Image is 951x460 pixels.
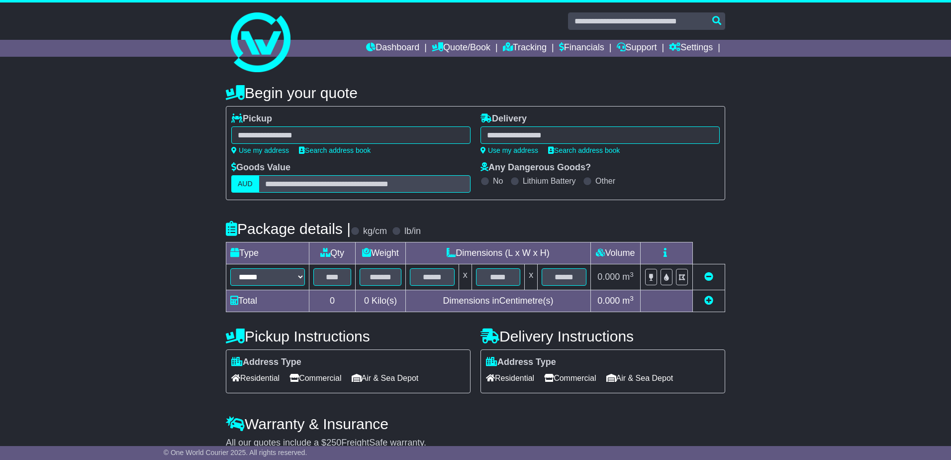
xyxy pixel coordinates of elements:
h4: Begin your quote [226,85,725,101]
label: Goods Value [231,162,290,173]
td: 0 [309,290,356,312]
a: Use my address [231,146,289,154]
a: Support [617,40,657,57]
span: 0.000 [597,296,620,306]
a: Financials [559,40,604,57]
label: No [493,176,503,186]
h4: Package details | [226,221,351,237]
label: Lithium Battery [523,176,576,186]
label: lb/in [404,226,421,237]
a: Search address book [299,146,371,154]
span: Commercial [289,370,341,386]
label: Address Type [486,357,556,368]
span: m [622,272,634,282]
sup: 3 [630,295,634,302]
a: Remove this item [704,272,713,282]
label: Address Type [231,357,301,368]
label: Pickup [231,114,272,124]
a: Add new item [704,296,713,306]
td: Qty [309,242,356,264]
h4: Delivery Instructions [480,328,725,345]
sup: 3 [630,271,634,278]
label: Other [595,176,615,186]
label: AUD [231,175,259,193]
span: Air & Sea Depot [606,370,673,386]
label: kg/cm [363,226,387,237]
td: Dimensions (L x W x H) [405,242,590,264]
td: Volume [590,242,640,264]
span: 0 [364,296,369,306]
td: Kilo(s) [356,290,406,312]
h4: Pickup Instructions [226,328,471,345]
label: Delivery [480,114,527,124]
td: Type [226,242,309,264]
h4: Warranty & Insurance [226,416,725,432]
a: Search address book [548,146,620,154]
a: Use my address [480,146,538,154]
a: Tracking [503,40,547,57]
a: Quote/Book [432,40,490,57]
span: Residential [486,370,534,386]
td: x [459,264,472,290]
a: Settings [669,40,713,57]
div: All our quotes include a $ FreightSafe warranty. [226,438,725,449]
td: Dimensions in Centimetre(s) [405,290,590,312]
span: m [622,296,634,306]
td: Weight [356,242,406,264]
span: © One World Courier 2025. All rights reserved. [164,449,307,457]
td: x [525,264,538,290]
span: Air & Sea Depot [352,370,419,386]
span: 250 [326,438,341,448]
span: Residential [231,370,280,386]
td: Total [226,290,309,312]
a: Dashboard [366,40,419,57]
span: 0.000 [597,272,620,282]
label: Any Dangerous Goods? [480,162,591,173]
span: Commercial [544,370,596,386]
